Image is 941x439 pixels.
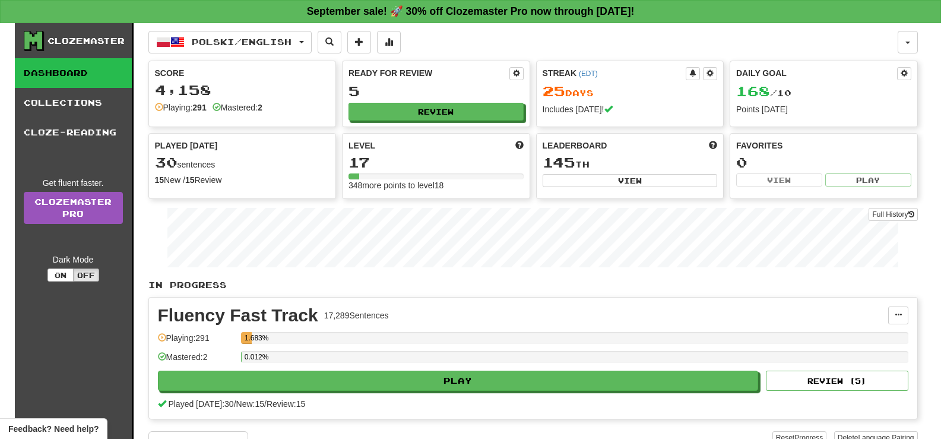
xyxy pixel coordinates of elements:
[148,31,312,53] button: Polski/English
[543,174,718,187] button: View
[24,254,123,266] div: Dark Mode
[155,174,330,186] div: New / Review
[158,351,235,371] div: Mastered: 2
[158,371,759,391] button: Play
[24,177,123,189] div: Get fluent faster.
[543,154,575,170] span: 145
[318,31,341,53] button: Search sentences
[324,309,389,321] div: 17,289 Sentences
[158,332,235,352] div: Playing: 291
[155,175,164,185] strong: 15
[825,173,911,187] button: Play
[543,67,686,79] div: Streak
[267,399,305,409] span: Review: 15
[264,399,267,409] span: /
[348,67,509,79] div: Ready for Review
[543,84,718,99] div: Day s
[8,423,99,435] span: Open feedback widget
[348,84,524,99] div: 5
[543,103,718,115] div: Includes [DATE]!
[348,103,524,121] button: Review
[543,155,718,170] div: th
[155,154,178,170] span: 30
[736,140,911,151] div: Favorites
[258,103,262,112] strong: 2
[307,5,635,17] strong: September sale! 🚀 30% off Clozemaster Pro now through [DATE]!
[185,175,195,185] strong: 15
[348,179,524,191] div: 348 more points to level 18
[192,103,206,112] strong: 291
[148,279,918,291] p: In Progress
[15,118,132,147] a: Cloze-Reading
[377,31,401,53] button: More stats
[15,58,132,88] a: Dashboard
[766,371,908,391] button: Review (5)
[869,208,917,221] button: Full History
[155,83,330,97] div: 4,158
[347,31,371,53] button: Add sentence to collection
[155,102,207,113] div: Playing:
[348,155,524,170] div: 17
[155,140,218,151] span: Played [DATE]
[155,155,330,170] div: sentences
[579,70,598,78] a: (EDT)
[543,140,607,151] span: Leaderboard
[15,88,132,118] a: Collections
[736,88,791,98] span: / 10
[543,83,565,99] span: 25
[47,35,125,47] div: Clozemaster
[736,173,822,187] button: View
[168,399,233,409] span: Played [DATE]: 30
[158,307,318,324] div: Fluency Fast Track
[709,140,717,151] span: This week in points, UTC
[245,332,252,344] div: 1.683%
[192,37,292,47] span: Polski / English
[47,269,74,282] button: On
[234,399,236,409] span: /
[24,192,123,224] a: ClozemasterPro
[73,269,99,282] button: Off
[736,155,911,170] div: 0
[236,399,264,409] span: New: 15
[736,103,911,115] div: Points [DATE]
[213,102,262,113] div: Mastered:
[736,83,770,99] span: 168
[155,67,330,79] div: Score
[348,140,375,151] span: Level
[736,67,897,80] div: Daily Goal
